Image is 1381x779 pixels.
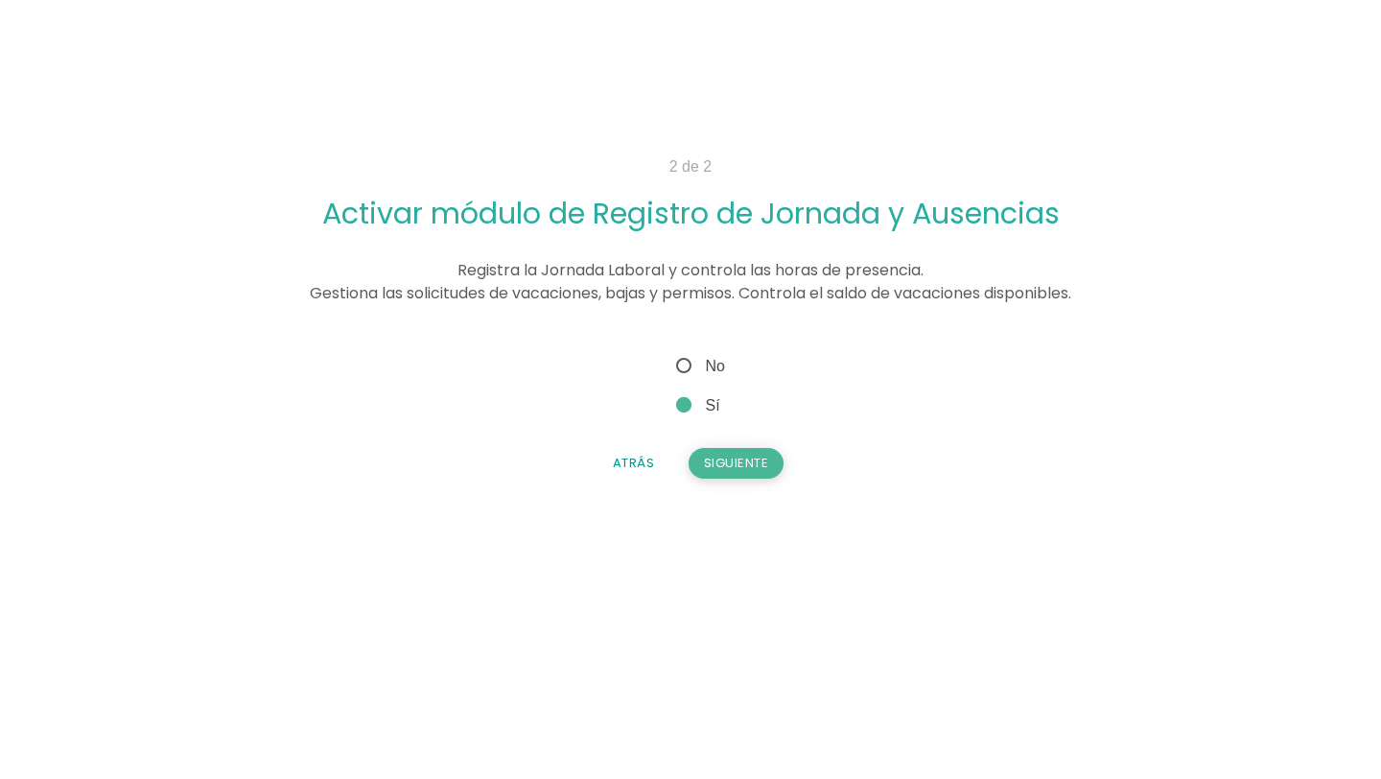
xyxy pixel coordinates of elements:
[672,354,725,378] span: No
[689,448,784,479] button: Siguiente
[310,259,1071,304] span: Registra la Jornada Laboral y controla las horas de presencia. Gestiona las solicitudes de vacaci...
[207,198,1174,229] h2: Activar módulo de Registro de Jornada y Ausencias
[672,393,720,417] span: Sí
[597,448,670,479] button: Atrás
[207,155,1174,178] p: 2 de 2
